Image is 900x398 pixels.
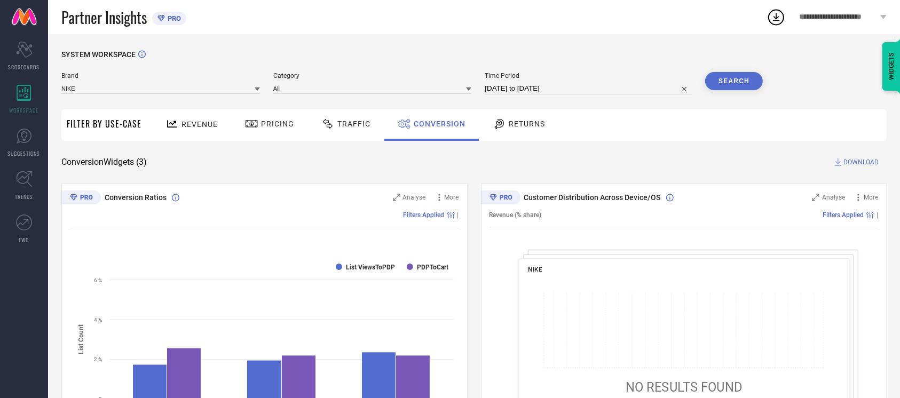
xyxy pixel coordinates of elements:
[94,317,102,323] text: 4 %
[404,211,445,219] span: Filters Applied
[864,194,878,201] span: More
[485,72,692,79] span: Time Period
[337,120,370,128] span: Traffic
[61,6,147,28] span: Partner Insights
[843,157,879,168] span: DOWNLOAD
[509,120,545,128] span: Returns
[67,117,141,130] span: Filter By Use-Case
[457,211,459,219] span: |
[181,120,218,129] span: Revenue
[393,194,400,201] svg: Zoom
[105,193,167,202] span: Conversion Ratios
[528,266,542,273] span: NIKE
[94,356,102,362] text: 2 %
[403,194,426,201] span: Analyse
[822,194,845,201] span: Analyse
[273,72,472,79] span: Category
[812,194,819,201] svg: Zoom
[94,277,102,283] text: 6 %
[485,82,692,95] input: Select time period
[705,72,763,90] button: Search
[61,190,101,206] div: Premium
[481,190,520,206] div: Premium
[10,106,39,114] span: WORKSPACE
[77,324,85,354] tspan: List Count
[417,264,448,271] text: PDPToCart
[823,211,864,219] span: Filters Applied
[8,149,41,157] span: SUGGESTIONS
[445,194,459,201] span: More
[19,236,29,244] span: FWD
[61,50,136,59] span: SYSTEM WORKSPACE
[490,211,542,219] span: Revenue (% share)
[165,14,181,22] span: PRO
[9,63,40,71] span: SCORECARDS
[346,264,395,271] text: List ViewsToPDP
[524,193,661,202] span: Customer Distribution Across Device/OS
[626,379,742,394] span: NO RESULTS FOUND
[877,211,878,219] span: |
[414,120,465,128] span: Conversion
[61,72,260,79] span: Brand
[15,193,33,201] span: TRENDS
[61,157,147,168] span: Conversion Widgets ( 3 )
[767,7,786,27] div: Open download list
[261,120,294,128] span: Pricing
